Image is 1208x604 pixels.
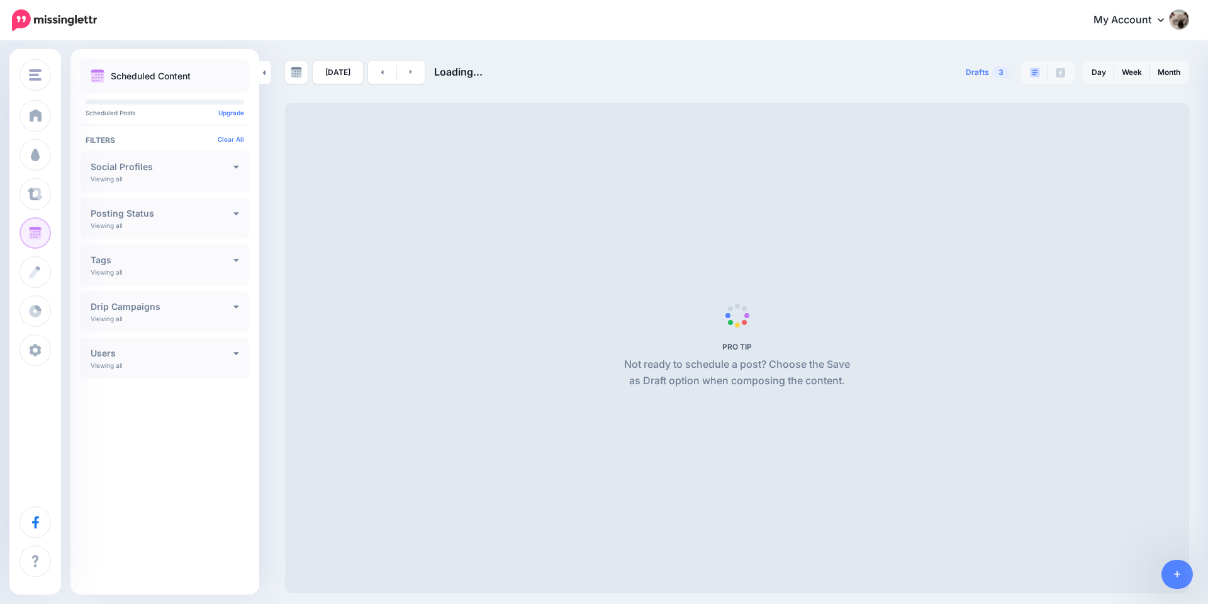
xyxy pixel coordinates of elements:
h4: Drip Campaigns [91,302,233,311]
p: Not ready to schedule a post? Choose the Save as Draft option when composing the content. [619,356,855,389]
a: [DATE] [313,61,363,84]
p: Viewing all [91,268,122,276]
a: Day [1084,62,1114,83]
p: Viewing all [91,362,122,369]
p: Scheduled Posts [86,110,244,116]
a: Upgrade [218,109,244,117]
h4: Users [91,349,233,358]
h4: Social Profiles [91,162,233,171]
span: 3 [992,66,1010,78]
p: Scheduled Content [111,72,191,81]
a: Month [1150,62,1188,83]
p: Viewing all [91,315,122,322]
h4: Tags [91,256,233,265]
h4: Filters [86,135,244,145]
h5: PRO TIP [619,342,855,351]
a: Week [1114,62,1149,83]
img: facebook-grey-square.png [1056,68,1065,77]
a: Clear All [218,135,244,143]
p: Viewing all [91,175,122,183]
img: calendar-grey-darker.png [291,67,302,78]
img: paragraph-boxed.png [1030,67,1040,77]
span: Drafts [966,69,989,76]
img: calendar.png [91,69,104,83]
h4: Posting Status [91,209,233,218]
span: Loading... [434,66,483,78]
img: Missinglettr [12,9,97,31]
a: My Account [1081,5,1189,36]
p: Viewing all [91,222,122,229]
a: Drafts3 [958,61,1017,84]
img: menu.png [29,69,42,81]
